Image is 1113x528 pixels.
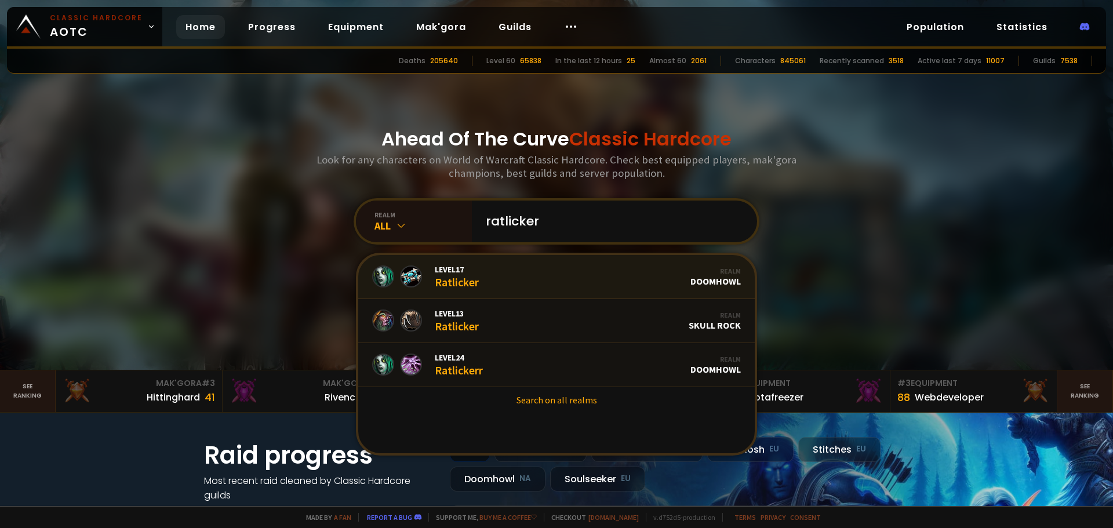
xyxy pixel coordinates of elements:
h4: Most recent raid cleaned by Classic Hardcore guilds [204,474,436,502]
a: Seeranking [1057,370,1113,412]
small: Classic Hardcore [50,13,143,23]
a: Terms [734,513,756,522]
div: Doomhowl [690,267,741,287]
a: Guilds [489,15,541,39]
div: Webdeveloper [915,390,984,405]
a: Level17RatlickerRealmDoomhowl [358,255,755,299]
a: Mak'gora [407,15,475,39]
div: Guilds [1033,56,1056,66]
a: Buy me a coffee [479,513,537,522]
a: Mak'Gora#3Hittinghard41 [56,370,223,412]
small: EU [621,473,631,485]
div: In the last 12 hours [555,56,622,66]
a: Equipment [319,15,393,39]
div: realm [374,210,472,219]
span: Level 24 [435,352,483,363]
span: Level 17 [435,264,479,275]
a: Home [176,15,225,39]
span: # 3 [897,377,911,389]
div: Doomhowl [690,355,741,375]
h1: Raid progress [204,437,436,474]
div: Notafreezer [748,390,803,405]
div: Skull Rock [689,311,741,331]
a: #3Equipment88Webdeveloper [890,370,1057,412]
a: See all progress [204,503,279,516]
div: Rivench [325,390,361,405]
div: Stitches [798,437,881,462]
div: Doomhowl [450,467,545,491]
a: Privacy [761,513,785,522]
span: Checkout [544,513,639,522]
a: [DOMAIN_NAME] [588,513,639,522]
a: Level13RatlickerRealmSkull Rock [358,299,755,343]
div: Soulseeker [550,467,645,491]
small: EU [769,443,779,455]
div: 845061 [780,56,806,66]
a: Consent [790,513,821,522]
span: v. d752d5 - production [646,513,715,522]
a: #2Equipment88Notafreezer [723,370,890,412]
small: EU [856,443,866,455]
h3: Look for any characters on World of Warcraft Classic Hardcore. Check best equipped players, mak'g... [312,153,801,180]
div: Active last 7 days [918,56,981,66]
div: Mak'Gora [230,377,382,389]
input: Search a character... [479,201,743,242]
div: 41 [205,389,215,405]
div: 205640 [430,56,458,66]
div: Realm [689,311,741,319]
div: 25 [627,56,635,66]
span: AOTC [50,13,143,41]
div: All [374,219,472,232]
div: Level 60 [486,56,515,66]
div: Equipment [897,377,1050,389]
h1: Ahead Of The Curve [381,125,732,153]
div: Hittinghard [147,390,200,405]
div: 3518 [889,56,904,66]
div: Almost 60 [649,56,686,66]
div: Ratlicker [435,308,479,333]
div: 11007 [986,56,1005,66]
div: Realm [690,267,741,275]
small: NA [519,473,531,485]
a: Search on all realms [358,387,755,413]
div: Characters [735,56,776,66]
div: 65838 [520,56,541,66]
div: Mak'Gora [63,377,215,389]
a: Progress [239,15,305,39]
a: Population [897,15,973,39]
a: Report a bug [367,513,412,522]
div: Nek'Rosh [707,437,794,462]
a: Classic HardcoreAOTC [7,7,162,46]
a: Level24RatlickerrRealmDoomhowl [358,343,755,387]
span: Support me, [428,513,537,522]
div: Equipment [730,377,883,389]
div: Ratlicker [435,264,479,289]
div: 7538 [1060,56,1078,66]
span: Level 13 [435,308,479,319]
div: 2061 [691,56,707,66]
a: Mak'Gora#2Rivench100 [223,370,390,412]
span: # 3 [202,377,215,389]
div: Ratlickerr [435,352,483,377]
div: Realm [690,355,741,363]
a: a fan [334,513,351,522]
a: Statistics [987,15,1057,39]
div: Deaths [399,56,425,66]
div: 88 [897,389,910,405]
span: Classic Hardcore [569,126,732,152]
div: Recently scanned [820,56,884,66]
span: Made by [299,513,351,522]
